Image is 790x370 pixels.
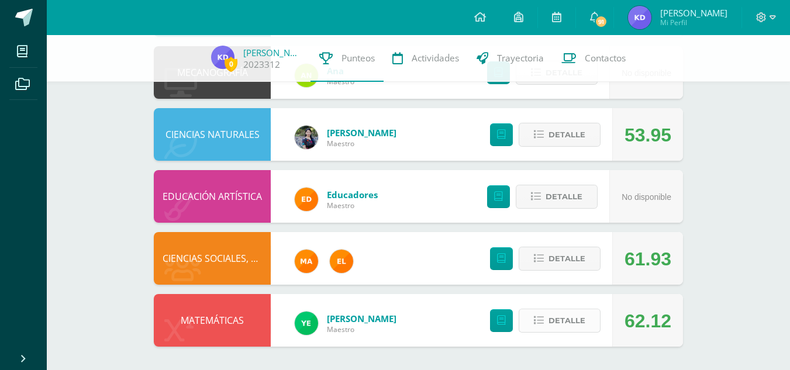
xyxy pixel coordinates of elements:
span: Maestro [327,200,378,210]
a: Punteos [311,35,384,82]
span: [PERSON_NAME] [660,7,727,19]
div: MATEMÁTICAS [154,294,271,347]
img: 59faf959e5e661605303739dca0de377.png [628,6,651,29]
a: Trayectoria [468,35,553,82]
div: 53.95 [625,109,671,161]
a: [PERSON_NAME] [327,127,396,139]
div: 61.93 [625,233,671,285]
a: 2023312 [243,58,280,71]
img: 31c982a1c1d67d3c4d1e96adbf671f86.png [330,250,353,273]
div: CIENCIAS SOCIALES, FORMACIÓN CIUDADANA E INTERCULTURALIDAD [154,232,271,285]
span: Actividades [412,52,459,64]
span: Detalle [548,124,585,146]
img: b2b209b5ecd374f6d147d0bc2cef63fa.png [295,126,318,149]
img: dfa1fd8186729af5973cf42d94c5b6ba.png [295,312,318,335]
span: 0 [225,57,237,71]
span: Mi Perfil [660,18,727,27]
button: Detalle [516,185,598,209]
a: [PERSON_NAME] [327,313,396,324]
img: 266030d5bbfb4fab9f05b9da2ad38396.png [295,250,318,273]
span: Detalle [548,310,585,331]
span: Maestro [327,324,396,334]
span: Maestro [327,139,396,148]
div: 62.12 [625,295,671,347]
button: Detalle [519,247,601,271]
span: Punteos [341,52,375,64]
span: Detalle [546,186,582,208]
span: No disponible [622,192,671,202]
div: CIENCIAS NATURALES [154,108,271,161]
span: Trayectoria [497,52,544,64]
a: Educadores [327,189,378,200]
button: Detalle [519,123,601,147]
a: Contactos [553,35,634,82]
span: Detalle [548,248,585,269]
a: Actividades [384,35,468,82]
span: Contactos [585,52,626,64]
img: ed927125212876238b0630303cb5fd71.png [295,188,318,211]
img: 59faf959e5e661605303739dca0de377.png [211,46,234,69]
div: EDUCACIÓN ARTÍSTICA [154,170,271,223]
a: [PERSON_NAME] [243,47,302,58]
span: 91 [595,15,608,28]
button: Detalle [519,309,601,333]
